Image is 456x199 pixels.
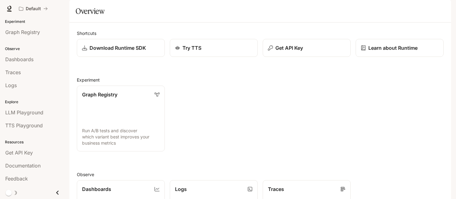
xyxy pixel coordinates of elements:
[268,185,284,193] p: Traces
[77,86,165,151] a: Graph RegistryRun A/B tests and discover which variant best improves your business metrics
[82,128,160,146] p: Run A/B tests and discover which variant best improves your business metrics
[82,91,117,98] p: Graph Registry
[368,44,418,52] p: Learn about Runtime
[77,77,444,83] h2: Experiment
[77,30,444,36] h2: Shortcuts
[82,185,111,193] p: Dashboards
[90,44,146,52] p: Download Runtime SDK
[26,6,41,11] p: Default
[356,39,444,57] a: Learn about Runtime
[275,44,303,52] p: Get API Key
[76,5,104,17] h1: Overview
[170,39,258,57] a: Try TTS
[77,171,444,178] h2: Observe
[263,39,351,57] button: Get API Key
[175,185,187,193] p: Logs
[16,2,50,15] button: All workspaces
[77,39,165,57] a: Download Runtime SDK
[182,44,201,52] p: Try TTS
